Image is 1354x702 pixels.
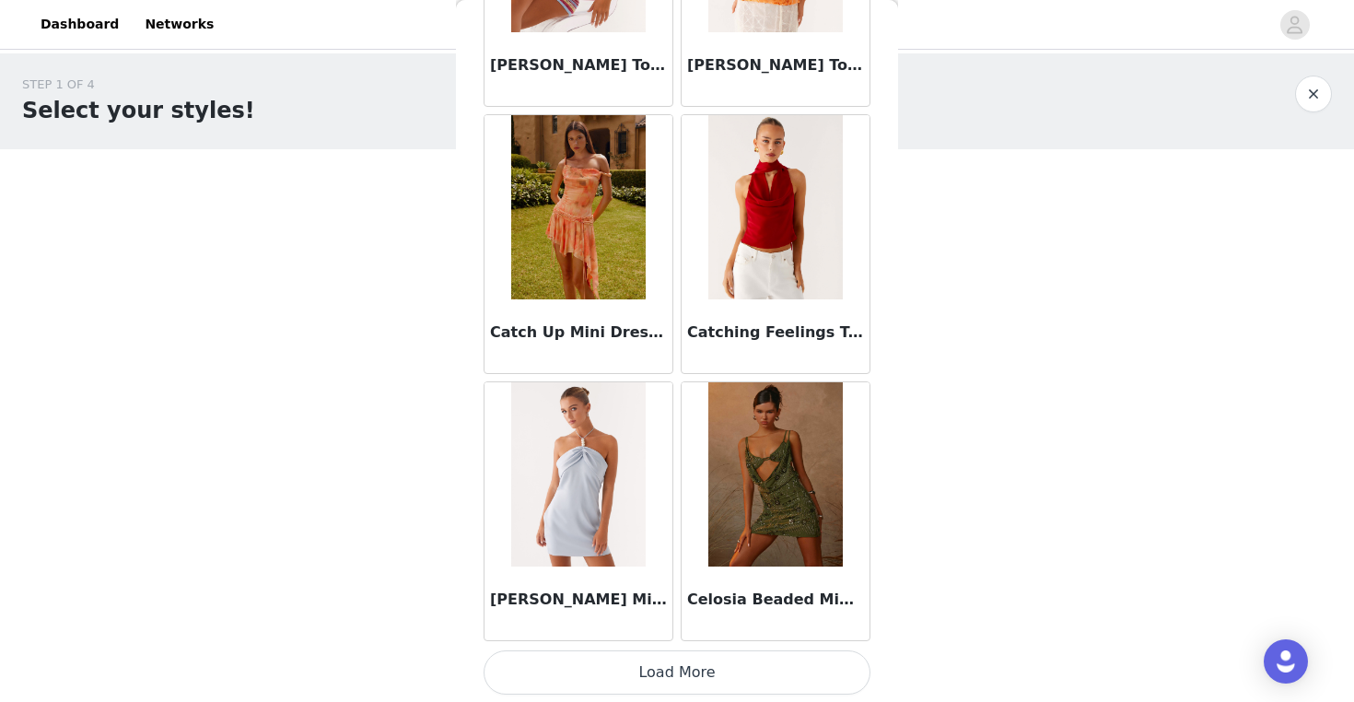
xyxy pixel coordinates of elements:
h3: [PERSON_NAME] Mini Dress - Blue [490,589,667,611]
h3: [PERSON_NAME] Top - Orange [687,54,864,76]
img: Catch Up Mini Dress - Sunset Floral [511,115,645,299]
h3: Celosia Beaded Mini Dress - Khaki [687,589,864,611]
h3: [PERSON_NAME] Top - Pink [490,54,667,76]
button: Load More [484,650,870,695]
div: avatar [1286,10,1303,40]
h3: Catching Feelings Top - Red [687,322,864,344]
h1: Select your styles! [22,94,255,127]
div: Open Intercom Messenger [1264,639,1308,684]
a: Networks [134,4,225,45]
img: Cecelia Mini Dress - Blue [511,382,645,567]
a: Dashboard [29,4,130,45]
div: STEP 1 OF 4 [22,76,255,94]
h3: Catch Up Mini Dress - Sunset Floral [490,322,667,344]
img: Catching Feelings Top - Red [708,115,842,299]
img: Celosia Beaded Mini Dress - Khaki [708,382,842,567]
